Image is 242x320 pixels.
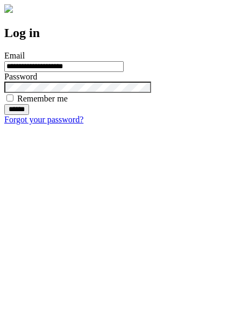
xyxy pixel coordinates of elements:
label: Password [4,72,37,81]
h2: Log in [4,26,238,40]
img: logo-4e3dc11c47720685a147b03b5a06dd966a58ff35d612b21f08c02c0306f2b779.png [4,4,13,13]
label: Email [4,51,25,60]
a: Forgot your password? [4,115,83,124]
label: Remember me [17,94,68,103]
